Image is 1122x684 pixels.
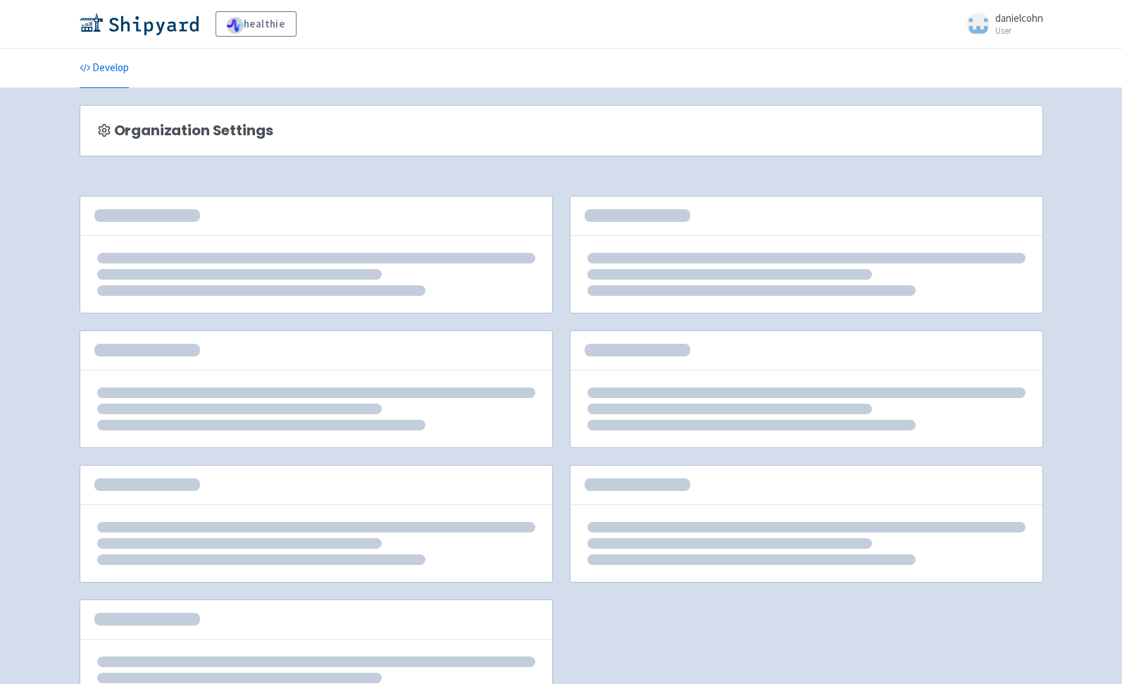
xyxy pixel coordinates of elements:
[114,123,273,139] span: Organization Settings
[80,49,129,88] a: Develop
[995,11,1043,25] span: danielcohn
[959,13,1043,35] a: danielcohn User
[80,13,199,35] img: Shipyard logo
[995,26,1043,35] small: User
[216,11,297,37] a: healthie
